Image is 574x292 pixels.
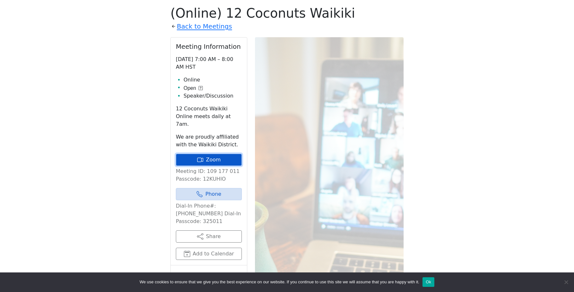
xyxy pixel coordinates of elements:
p: [DATE] 7:00 AM – 8:00 AM HST [176,56,242,71]
li: Speaker/Discussion [184,92,242,100]
span: No [563,279,569,285]
button: Ok [422,277,434,287]
li: Online [184,76,242,84]
a: Phone [176,188,242,200]
span: We use cookies to ensure that we give you the best experience on our website. If you continue to ... [140,279,419,285]
small: This listing is provided by: [176,271,242,289]
p: Meeting ID: 109 177 011 Passcode: 12KUHIO [176,167,242,183]
p: 12 Coconuts Waikiki Online meets daily at 7am. [176,105,242,128]
a: Zoom [176,154,242,166]
button: Open [184,84,203,92]
button: Share [176,230,242,243]
p: We are proudly affiliated with the Waikiki District. [176,133,242,149]
span: Open [184,84,196,92]
p: Dial-In Phone#: [PHONE_NUMBER] Dial-In Passcode: 325011 [176,202,242,225]
a: Back to Meetings [177,21,232,32]
h1: (Online) 12 Coconuts Waikiki [170,5,404,21]
button: Add to Calendar [176,248,242,260]
h2: Meeting Information [176,43,242,50]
